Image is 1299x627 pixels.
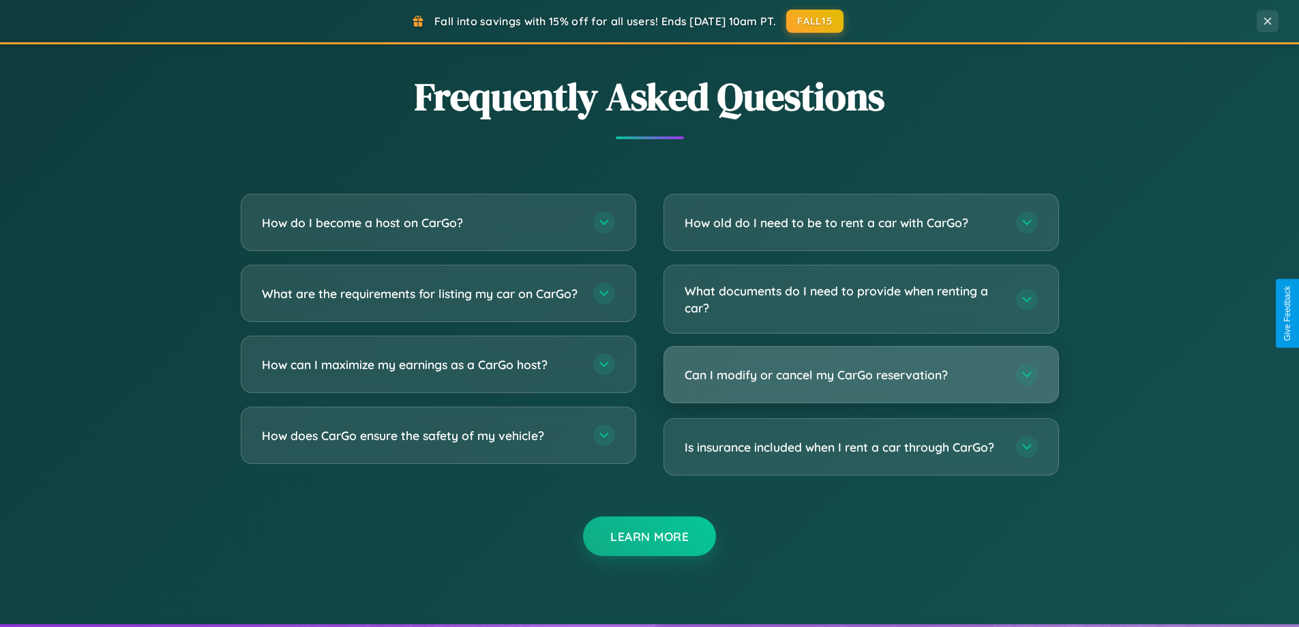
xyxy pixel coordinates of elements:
h3: How old do I need to be to rent a car with CarGo? [685,214,1002,231]
h3: How can I maximize my earnings as a CarGo host? [262,356,580,373]
h3: What are the requirements for listing my car on CarGo? [262,285,580,302]
button: FALL15 [786,10,843,33]
h3: How does CarGo ensure the safety of my vehicle? [262,427,580,444]
h3: Can I modify or cancel my CarGo reservation? [685,366,1002,383]
div: Give Feedback [1283,286,1292,341]
span: Fall into savings with 15% off for all users! Ends [DATE] 10am PT. [434,14,776,28]
h3: How do I become a host on CarGo? [262,214,580,231]
h3: What documents do I need to provide when renting a car? [685,282,1002,316]
button: Learn More [583,516,716,556]
h2: Frequently Asked Questions [241,70,1059,123]
iframe: Intercom live chat [14,581,46,613]
h3: Is insurance included when I rent a car through CarGo? [685,439,1002,456]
